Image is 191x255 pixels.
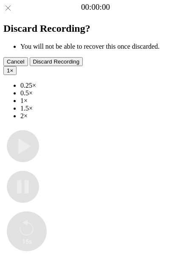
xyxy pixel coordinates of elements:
li: 1.5× [20,105,188,112]
li: 2× [20,112,188,120]
span: 1 [7,67,10,74]
button: Cancel [3,57,28,66]
li: 1× [20,97,188,105]
li: 0.25× [20,82,188,89]
h2: Discard Recording? [3,23,188,34]
button: 1× [3,66,17,75]
a: 00:00:00 [81,3,110,12]
li: 0.5× [20,89,188,97]
li: You will not be able to recover this once discarded. [20,43,188,50]
button: Discard Recording [30,57,83,66]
